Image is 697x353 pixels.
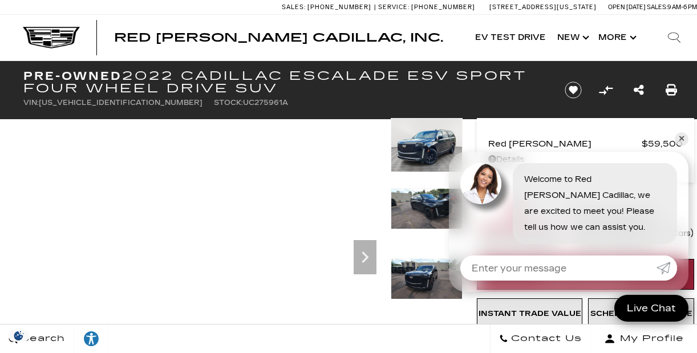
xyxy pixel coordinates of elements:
span: Instant Trade Value [479,309,581,318]
a: Service: [PHONE_NUMBER] [374,4,478,10]
span: My Profile [615,331,684,347]
a: Submit [657,255,677,281]
div: Explore your accessibility options [74,330,108,347]
button: Compare Vehicle [597,82,614,99]
span: Service: [378,3,410,11]
h1: 2022 Cadillac Escalade ESV Sport Four Wheel Drive SUV [23,70,545,95]
img: Used 2022 Black Raven Cadillac Sport image 1 [391,118,463,172]
a: [STREET_ADDRESS][US_STATE] [489,3,597,11]
span: Contact Us [508,331,582,347]
a: New [552,15,593,60]
input: Enter your message [460,255,657,281]
section: Click to Open Cookie Consent Modal [6,330,32,342]
span: Stock: [214,99,243,107]
span: 9 AM-6 PM [667,3,697,11]
span: Schedule Test Drive [590,309,692,318]
a: Explore your accessibility options [74,324,109,353]
a: Print this Pre-Owned 2022 Cadillac Escalade ESV Sport Four Wheel Drive SUV [666,82,677,98]
button: Open user profile menu [591,324,697,353]
div: Search [651,15,697,60]
a: Red [PERSON_NAME] $59,500 [488,136,683,152]
img: Used 2022 Black Raven Cadillac Sport image 2 [391,188,463,229]
a: Schedule Test Drive [588,298,694,329]
a: Red [PERSON_NAME] Cadillac, Inc. [114,32,443,43]
span: UC275961A [243,99,288,107]
span: VIN: [23,99,39,107]
span: [PHONE_NUMBER] [411,3,475,11]
img: Used 2022 Black Raven Cadillac Sport image 3 [391,258,463,299]
span: Sales: [282,3,306,11]
span: Search [18,331,65,347]
button: Save vehicle [561,81,586,99]
a: Live Chat [614,295,688,322]
a: EV Test Drive [469,15,552,60]
span: $59,500 [642,136,683,152]
button: More [593,15,640,60]
a: Contact Us [490,324,591,353]
a: Sales: [PHONE_NUMBER] [282,4,374,10]
span: [US_VEHICLE_IDENTIFICATION_NUMBER] [39,99,202,107]
strong: Pre-Owned [23,69,122,83]
span: Open [DATE] [608,3,646,11]
a: Share this Pre-Owned 2022 Cadillac Escalade ESV Sport Four Wheel Drive SUV [634,82,644,98]
img: Agent profile photo [460,163,501,204]
img: Opt-Out Icon [6,330,32,342]
span: Live Chat [621,302,682,315]
div: Next [354,240,376,274]
span: Red [PERSON_NAME] [488,136,642,152]
a: Instant Trade Value [477,298,583,329]
span: [PHONE_NUMBER] [307,3,371,11]
div: Welcome to Red [PERSON_NAME] Cadillac, we are excited to meet you! Please tell us how we can assi... [513,163,677,244]
span: Red [PERSON_NAME] Cadillac, Inc. [114,31,443,44]
span: Sales: [647,3,667,11]
img: Cadillac Dark Logo with Cadillac White Text [23,27,80,48]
